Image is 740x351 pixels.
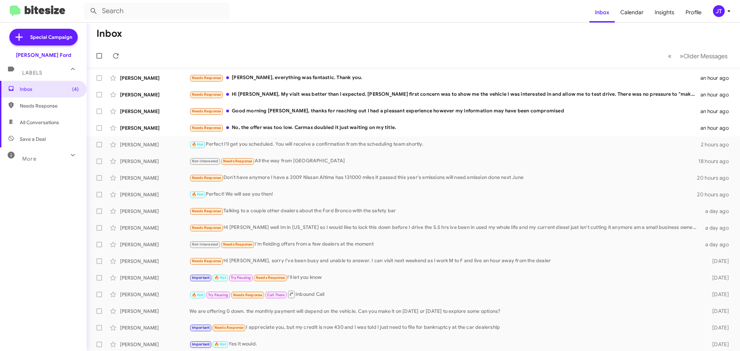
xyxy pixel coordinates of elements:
[120,125,189,131] div: [PERSON_NAME]
[698,158,734,165] div: 18 hours ago
[120,108,189,115] div: [PERSON_NAME]
[697,174,734,181] div: 20 hours ago
[700,108,734,115] div: an hour ago
[120,191,189,198] div: [PERSON_NAME]
[120,174,189,181] div: [PERSON_NAME]
[192,92,221,97] span: Needs Response
[192,109,221,113] span: Needs Response
[20,86,79,93] span: Inbox
[192,325,210,330] span: Important
[120,308,189,315] div: [PERSON_NAME]
[700,341,734,348] div: [DATE]
[189,224,700,232] div: Hi [PERSON_NAME] well Im in [US_STATE] so I would like to lock this down before I drive the 5.5 h...
[256,275,285,280] span: Needs Response
[20,119,59,126] span: All Conversations
[189,91,700,99] div: Hi [PERSON_NAME], My visit was better than I expected. [PERSON_NAME] first concern was to show me...
[700,241,734,248] div: a day ago
[700,324,734,331] div: [DATE]
[120,341,189,348] div: [PERSON_NAME]
[120,158,189,165] div: [PERSON_NAME]
[189,174,697,182] div: Don't have anymore I have a 2009 Nissan Altima has 131000 miles it passed this year's emissions w...
[192,159,219,163] span: Not-Interested
[589,2,615,23] a: Inbox
[700,258,734,265] div: [DATE]
[664,49,676,63] button: Previous
[16,52,71,59] div: [PERSON_NAME] Ford
[192,192,204,197] span: 🔥 Hot
[192,142,204,147] span: 🔥 Hot
[214,325,244,330] span: Needs Response
[120,75,189,82] div: [PERSON_NAME]
[664,49,732,63] nav: Page navigation example
[120,291,189,298] div: [PERSON_NAME]
[615,2,649,23] a: Calendar
[189,74,700,82] div: [PERSON_NAME], everything was fantastic. Thank you.
[120,141,189,148] div: [PERSON_NAME]
[84,3,230,19] input: Search
[120,258,189,265] div: [PERSON_NAME]
[267,293,285,297] span: Call Them
[120,241,189,248] div: [PERSON_NAME]
[189,190,697,198] div: Perfect! We will see you then!
[649,2,680,23] a: Insights
[680,2,707,23] a: Profile
[9,29,78,45] a: Special Campaign
[189,207,700,215] div: Talking to a couple other dealers about the Ford Bronco with the safety bar
[700,75,734,82] div: an hour ago
[697,191,734,198] div: 20 hours ago
[20,102,79,109] span: Needs Response
[189,274,700,282] div: I'll let you know
[120,274,189,281] div: [PERSON_NAME]
[700,125,734,131] div: an hour ago
[189,340,700,348] div: Yes it would.
[680,52,683,60] span: »
[30,34,72,41] span: Special Campaign
[683,52,728,60] span: Older Messages
[192,225,221,230] span: Needs Response
[192,126,221,130] span: Needs Response
[223,159,253,163] span: Needs Response
[700,308,734,315] div: [DATE]
[192,342,210,346] span: Important
[189,257,700,265] div: Hi [PERSON_NAME], sorry I've been busy and unable to answer. I can visit next weekend as I work M...
[189,107,700,115] div: Good morning [PERSON_NAME], thanks for reaching out I had a pleasant experience however my inform...
[192,209,221,213] span: Needs Response
[214,275,226,280] span: 🔥 Hot
[668,52,672,60] span: «
[208,293,228,297] span: Try Pausing
[20,136,46,143] span: Save a Deal
[700,141,734,148] div: 2 hours ago
[189,124,700,132] div: No, the offer was too low. Carmax doubled it just waiting on my title.
[189,240,700,248] div: I'm fielding offers from a few dealers at the moment
[120,91,189,98] div: [PERSON_NAME]
[192,293,204,297] span: 🔥 Hot
[713,5,725,17] div: JT
[192,242,219,247] span: Not-Interested
[72,86,79,93] span: (4)
[700,224,734,231] div: a day ago
[214,342,226,346] span: 🔥 Hot
[192,175,221,180] span: Needs Response
[231,275,251,280] span: Try Pausing
[707,5,732,17] button: JT
[192,259,221,263] span: Needs Response
[120,208,189,215] div: [PERSON_NAME]
[189,157,698,165] div: All the way from [GEOGRAPHIC_DATA]
[233,293,263,297] span: Needs Response
[192,76,221,80] span: Needs Response
[700,208,734,215] div: a day ago
[96,28,122,39] h1: Inbox
[192,275,210,280] span: Important
[22,156,36,162] span: More
[700,91,734,98] div: an hour ago
[189,140,700,148] div: Perfect I'll get you scheduled. You will receive a confirmation from the scheduling team shortly.
[120,224,189,231] div: [PERSON_NAME]
[223,242,253,247] span: Needs Response
[700,291,734,298] div: [DATE]
[189,290,700,299] div: Inbound Call
[22,70,42,76] span: Labels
